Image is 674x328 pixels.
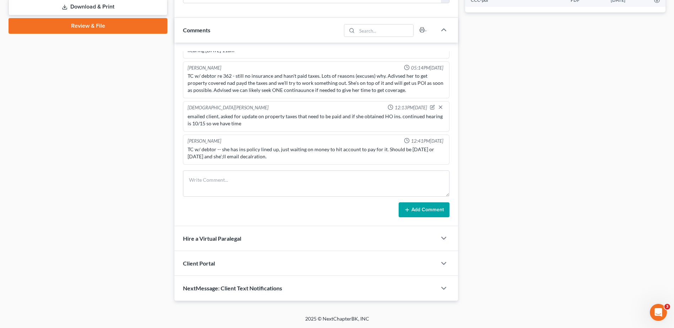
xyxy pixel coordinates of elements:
div: 2025 © NextChapterBK, INC [135,315,540,328]
span: Client Portal [183,260,215,267]
input: Search... [357,24,413,37]
span: Hire a Virtual Paralegal [183,235,241,242]
iframe: Intercom live chat [650,304,667,321]
div: [PERSON_NAME] [188,138,221,144]
div: TC w/ debtor re 362 - still no insurance and hasn't paid taxes. Lots of reasons (excuses) why. Ad... [188,72,445,94]
span: Comments [183,27,210,33]
div: emailed client, asked for update on property taxes that need to be paid and if she obtained HO in... [188,113,445,127]
span: 3 [664,304,670,310]
div: [DEMOGRAPHIC_DATA][PERSON_NAME] [188,104,269,111]
div: TC w/ debtor -- she has ins policy lined up, just waiting on money to hit account to pay for it. ... [188,146,445,160]
a: Review & File [9,18,167,34]
div: [PERSON_NAME] [188,65,221,71]
button: Add Comment [399,202,449,217]
span: 12:41PM[DATE] [411,138,443,144]
span: NextMessage: Client Text Notifications [183,285,282,291]
span: 05:14PM[DATE] [411,65,443,71]
span: 12:13PM[DATE] [395,104,427,111]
